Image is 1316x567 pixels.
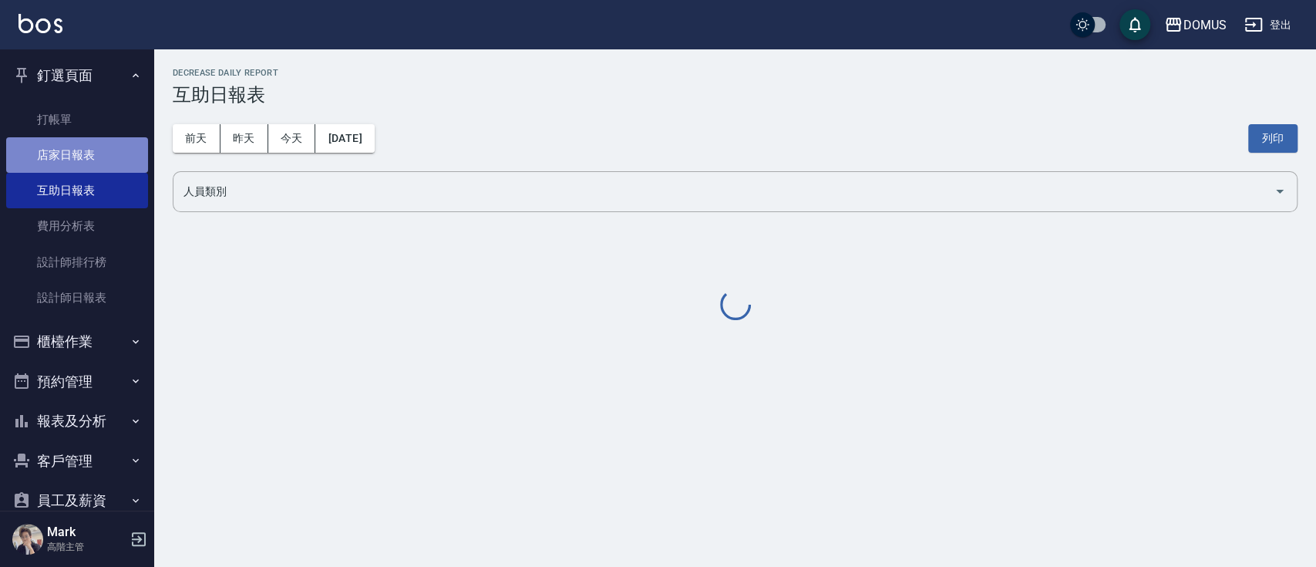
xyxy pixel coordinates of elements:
a: 設計師日報表 [6,280,148,316]
h2: Decrease Daily Report [173,68,1297,78]
button: 報表及分析 [6,401,148,441]
button: 客戶管理 [6,441,148,481]
div: DOMUS [1183,15,1226,35]
button: [DATE] [315,124,374,153]
img: Person [12,524,43,555]
button: save [1119,9,1150,40]
button: 列印 [1248,124,1297,153]
a: 互助日報表 [6,173,148,208]
a: 店家日報表 [6,137,148,173]
button: 前天 [173,124,220,153]
a: 打帳單 [6,102,148,137]
button: DOMUS [1158,9,1232,41]
img: Logo [19,14,62,33]
button: 登出 [1238,11,1297,39]
p: 高階主管 [47,540,126,554]
button: 今天 [268,124,316,153]
input: 人員名稱 [180,178,1267,205]
button: 預約管理 [6,362,148,402]
button: 釘選頁面 [6,56,148,96]
a: 設計師排行榜 [6,245,148,280]
button: 櫃檯作業 [6,322,148,362]
h3: 互助日報表 [173,84,1297,106]
button: Open [1267,179,1292,204]
h5: Mark [47,525,126,540]
a: 費用分析表 [6,208,148,244]
button: 昨天 [220,124,268,153]
button: 員工及薪資 [6,481,148,521]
